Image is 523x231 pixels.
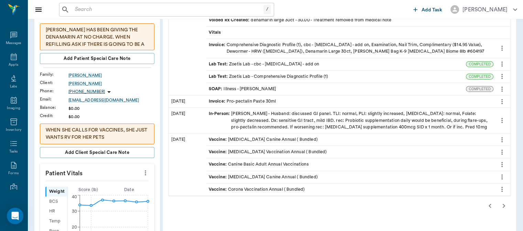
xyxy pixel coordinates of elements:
[40,53,154,64] button: Add patient Special Care Note
[68,114,154,120] div: $0.00
[72,5,263,14] input: Search
[40,113,68,119] div: Credit :
[497,146,508,158] button: more
[7,208,23,224] div: Open Intercom Messenger
[72,225,77,229] tspan: 20
[209,61,229,67] span: Lab Test :
[45,216,67,226] div: Temp
[497,159,508,170] button: more
[209,86,276,92] div: Illness - [PERSON_NAME]
[209,186,305,193] div: Corona Vaccination Annual ( Bundled)
[64,55,130,62] span: Add patient Special Care Note
[209,86,224,92] span: SOAP :
[72,195,77,199] tspan: 40
[209,111,491,130] div: [PERSON_NAME] - Husband: discussed GI panel. TLI: normal, PLI: slightly increased, [MEDICAL_DATA]...
[140,167,151,179] button: more
[209,161,309,168] div: Canine Basic Adult Annual Vaccinations
[263,5,271,14] div: /
[6,127,21,133] div: Inventory
[209,186,228,193] span: Vaccine :
[209,136,228,143] span: Vaccine :
[411,3,445,16] button: Add Task
[65,149,129,156] span: Add client Special Care Note
[209,61,319,67] div: Zoetis Lab - cbc - [MEDICAL_DATA] - add on
[209,149,327,155] div: [MEDICAL_DATA] Vaccination Annual ( Bundled)
[209,73,229,80] span: Lab Test :
[466,61,493,67] div: COMPLETED
[68,81,154,87] a: [PERSON_NAME]
[497,115,508,126] button: more
[209,98,276,105] div: Pro-pectalin Paste 30ml
[209,73,328,80] div: Zoetis Lab - Comprehensive Diagnostic Profile (1)
[8,171,19,176] div: Forms
[209,174,228,180] span: Vaccine :
[109,187,150,193] div: Date
[68,105,154,112] div: $0.00
[209,136,318,143] div: [MEDICAL_DATA] Canine Annual ( Bundled)
[209,161,228,168] span: Vaccine :
[168,95,206,107] div: [DATE]
[40,147,154,158] button: Add client Special Care Note
[209,149,228,155] span: Vaccine :
[68,89,105,95] p: [PHONE_NUMBER]
[466,74,493,79] span: COMPLETED
[40,164,154,181] p: Patient Vitals
[466,86,493,92] span: COMPLETED
[68,72,154,78] a: [PERSON_NAME]
[45,207,67,217] div: HR
[46,127,149,141] p: WHEN SHE CALLS FOR VACCINES, SHE JUST WANTS RV FOR HER PETS
[40,104,68,111] div: Balance :
[466,62,493,67] span: COMPLETED
[209,17,251,23] span: Voided Rx Created :
[40,71,68,77] div: Family :
[462,6,508,14] div: [PERSON_NAME]
[209,111,231,130] span: In-Person :
[46,27,149,55] p: [PERSON_NAME] HAS BEEN GIVING THE DENAMARIN AT NO CHARGE. WHEN REFILLING ASK IF THERE IS GOING TO...
[32,3,45,17] button: Close drawer
[45,197,67,207] div: BCS
[40,96,68,102] div: Email :
[168,134,206,196] div: [DATE]
[497,58,508,70] button: more
[209,29,222,36] span: Vitals
[40,80,68,86] div: Client :
[9,62,18,67] div: Appts
[209,42,491,55] div: Comprehensive Diagnostic Profile (1), cbc - [MEDICAL_DATA] - add on, Examination, Nail Trim, Comp...
[209,98,227,105] span: Invoice :
[45,187,67,197] div: Weight
[6,41,22,46] div: Messages
[7,106,20,111] div: Imaging
[209,17,392,23] div: denamarin large 30ct - 30.00 - Treatment removed from medical note
[68,187,109,193] div: Score ( lb )
[497,171,508,183] button: more
[497,83,508,95] button: more
[445,3,523,16] button: [PERSON_NAME]
[209,42,227,55] span: Invoice :
[10,84,17,89] div: Labs
[497,183,508,195] button: more
[497,96,508,107] button: more
[40,88,68,94] div: Phone :
[168,108,206,133] div: [DATE]
[497,71,508,82] button: more
[72,209,77,213] tspan: 30
[9,149,18,154] div: Tasks
[209,174,318,180] div: [MEDICAL_DATA] Canine Annual ( Bundled)
[68,97,154,103] a: [EMAIL_ADDRESS][DOMAIN_NAME]
[497,134,508,146] button: more
[497,42,508,54] button: more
